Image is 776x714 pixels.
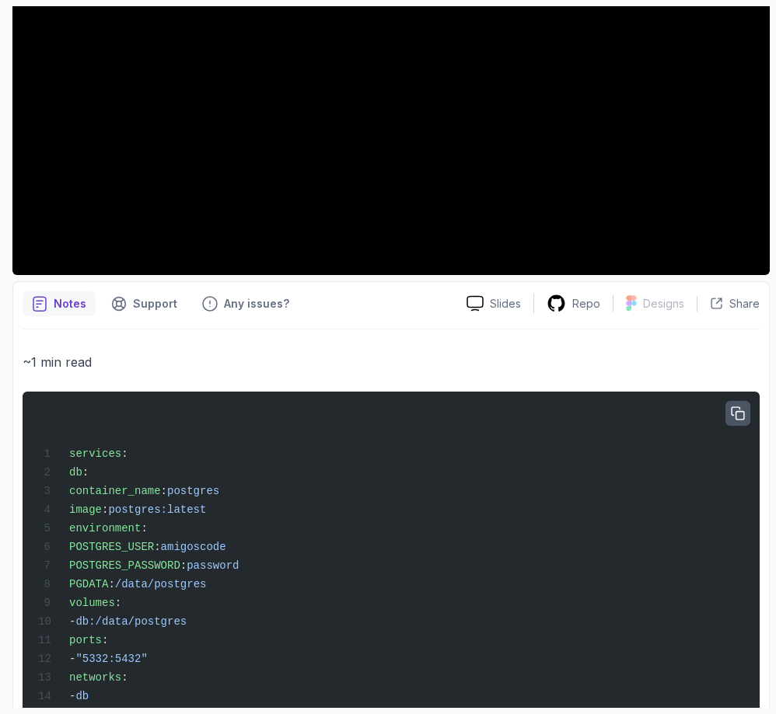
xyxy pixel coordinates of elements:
[75,615,187,628] span: db:/data/postgres
[167,485,219,497] span: postgres
[23,351,760,373] p: ~1 min read
[108,578,114,590] span: :
[121,448,128,460] span: :
[69,485,161,497] span: container_name
[69,522,141,535] span: environment
[141,522,147,535] span: :
[115,597,121,609] span: :
[102,634,108,646] span: :
[75,653,147,665] span: "5332:5432"
[102,503,108,516] span: :
[69,448,121,460] span: services
[69,597,115,609] span: volumes
[69,559,180,572] span: POSTGRES_PASSWORD
[729,296,760,312] p: Share
[69,634,102,646] span: ports
[154,541,160,553] span: :
[69,690,75,702] span: -
[69,653,75,665] span: -
[69,578,108,590] span: PGDATA
[69,615,75,628] span: -
[161,541,226,553] span: amigoscode
[69,466,82,479] span: db
[697,296,760,312] button: Share
[75,690,89,702] span: db
[115,578,207,590] span: /data/postgres
[69,503,102,516] span: image
[187,559,239,572] span: password
[180,559,187,572] span: :
[82,466,89,479] span: :
[69,671,121,684] span: networks
[69,541,154,553] span: POSTGRES_USER
[161,485,167,497] span: :
[121,671,128,684] span: :
[108,503,206,516] span: postgres:latest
